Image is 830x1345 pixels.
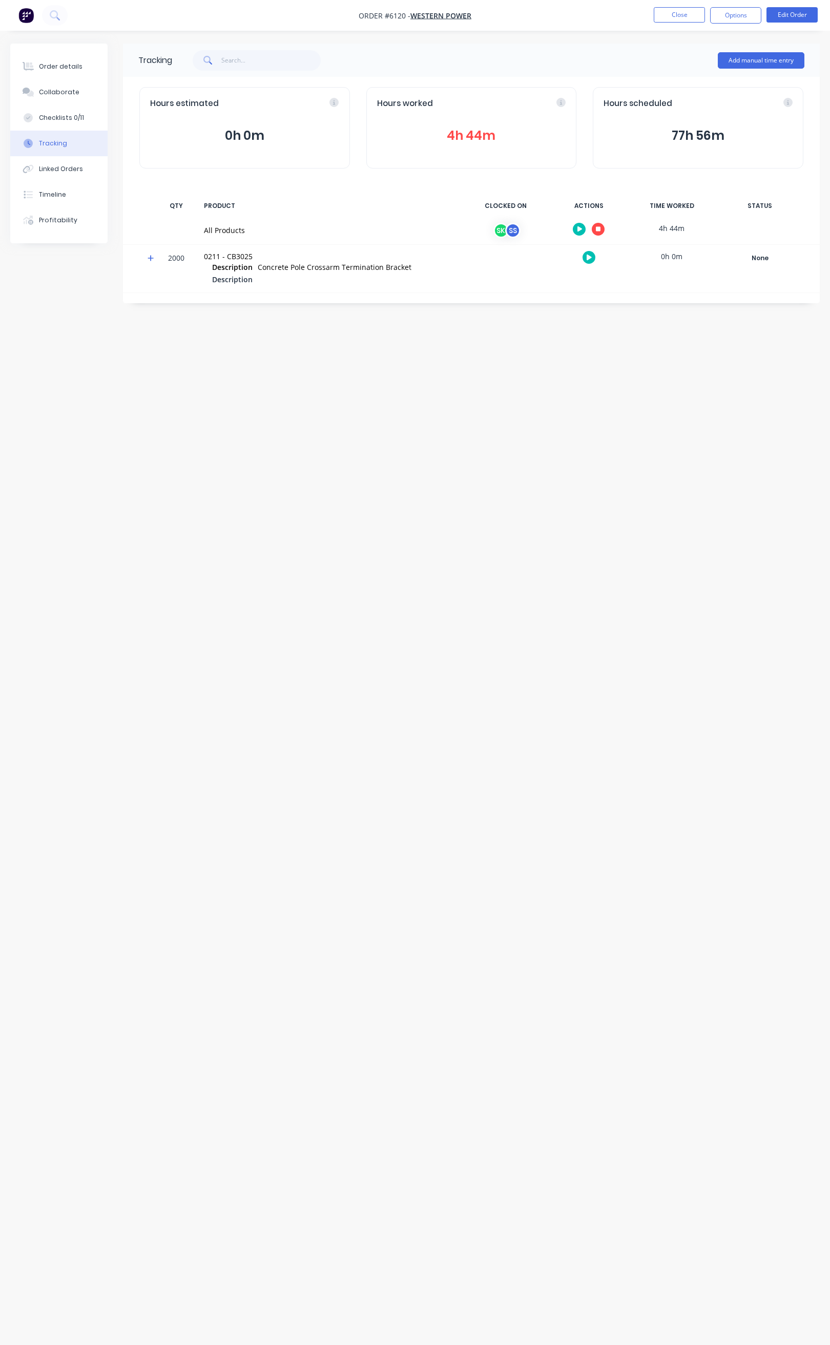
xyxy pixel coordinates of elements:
span: Description [212,262,253,272]
button: Tracking [10,131,108,156]
div: SS [505,223,521,238]
div: 2000 [161,246,192,292]
span: Description [212,274,253,285]
span: Hours worked [377,98,433,110]
div: Order details [39,62,82,71]
div: Tracking [138,54,172,67]
button: 4h 44m [377,126,566,145]
div: Linked Orders [39,164,83,174]
span: Order #6120 - [359,11,410,20]
img: Factory [18,8,34,23]
div: Collaborate [39,88,79,97]
button: Timeline [10,182,108,207]
button: Close [654,7,705,23]
div: None [723,251,797,265]
button: Checklists 0/11 [10,105,108,131]
div: SK [493,223,509,238]
button: Order details [10,54,108,79]
div: Timeline [39,190,66,199]
button: 0h 0m [150,126,339,145]
span: Concrete Pole Crossarm Termination Bracket [258,262,411,272]
div: TIME WORKED [633,195,710,217]
div: Profitability [39,216,77,225]
div: 0211 - CB3025 [204,251,455,262]
button: Options [710,7,761,24]
div: CLOCKED ON [467,195,544,217]
button: Add manual time entry [718,52,804,69]
div: Tracking [39,139,67,148]
button: Collaborate [10,79,108,105]
span: Hours scheduled [604,98,672,110]
div: Checklists 0/11 [39,113,84,122]
input: Search... [221,50,321,71]
span: Hours estimated [150,98,219,110]
div: ACTIONS [550,195,627,217]
button: 77h 56m [604,126,793,145]
div: 4h 44m [633,217,710,240]
button: None [722,251,797,265]
button: Edit Order [766,7,818,23]
div: 0h 0m [633,245,710,268]
button: Linked Orders [10,156,108,182]
button: Profitability [10,207,108,233]
div: STATUS [716,195,803,217]
div: All Products [204,225,455,236]
a: Western Power [410,11,471,20]
div: PRODUCT [198,195,461,217]
div: QTY [161,195,192,217]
